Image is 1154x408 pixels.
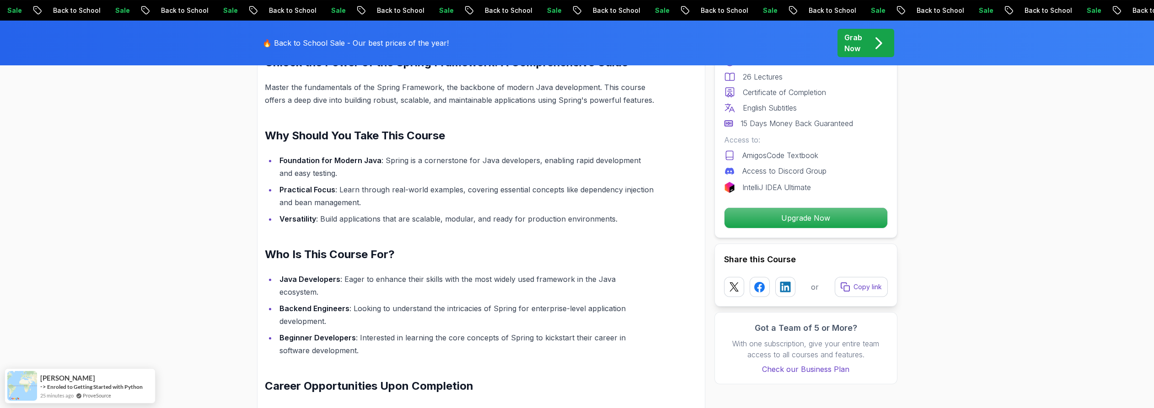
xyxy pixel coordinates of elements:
[40,392,74,399] span: 25 minutes ago
[1079,6,1109,15] p: Sale
[277,273,654,298] li: : Eager to enhance their skills with the most widely used framework in the Java ecosystem.
[756,6,785,15] p: Sale
[279,214,316,223] strong: Versatility
[693,6,756,15] p: Back to School
[108,6,137,15] p: Sale
[724,364,888,375] a: Check our Business Plan
[46,6,108,15] p: Back to School
[724,207,888,228] button: Upgrade Now
[742,165,827,176] p: Access to Discord Group
[40,374,95,382] span: [PERSON_NAME]
[83,392,111,399] a: ProveSource
[742,150,818,161] p: AmigosCode Textbook
[741,118,853,129] p: 15 Days Money Back Guaranteed
[324,6,353,15] p: Sale
[7,371,37,401] img: provesource social proof notification image
[724,338,888,360] p: With one subscription, give your entire team access to all courses and features.
[909,6,972,15] p: Back to School
[724,322,888,334] h3: Got a Team of 5 or More?
[277,212,654,225] li: : Build applications that are scalable, modular, and ready for production environments.
[277,183,654,209] li: : Learn through real-world examples, covering essential concepts like dependency injection and be...
[154,6,216,15] p: Back to School
[864,6,893,15] p: Sale
[585,6,648,15] p: Back to School
[743,87,826,98] p: Certificate of Completion
[1017,6,1079,15] p: Back to School
[724,253,888,266] h2: Share this Course
[648,6,677,15] p: Sale
[811,281,819,292] p: or
[262,6,324,15] p: Back to School
[265,379,654,393] h2: Career Opportunities Upon Completion
[265,247,654,262] h2: Who Is This Course For?
[279,275,340,284] strong: Java Developers
[40,383,46,390] span: ->
[277,154,654,180] li: : Spring is a cornerstone for Java developers, enabling rapid development and easy testing.
[742,182,811,193] p: IntelliJ IDEA Ultimate
[279,333,356,342] strong: Beginner Developers
[216,6,245,15] p: Sale
[835,277,888,297] button: Copy link
[277,302,654,328] li: : Looking to understand the intricacies of Spring for enterprise-level application development.
[263,37,449,48] p: 🔥 Back to School Sale - Our best prices of the year!
[540,6,569,15] p: Sale
[279,304,349,313] strong: Backend Engineers
[279,185,335,194] strong: Practical Focus
[724,182,735,193] img: jetbrains logo
[853,282,882,291] p: Copy link
[277,331,654,357] li: : Interested in learning the core concepts of Spring to kickstart their career in software develo...
[370,6,432,15] p: Back to School
[265,128,654,143] h2: Why Should You Take This Course
[265,81,654,106] p: Master the fundamentals of the Spring Framework, the backbone of modern Java development. This co...
[432,6,461,15] p: Sale
[724,134,888,145] p: Access to:
[743,71,783,82] p: 26 Lectures
[478,6,540,15] p: Back to School
[743,102,797,113] p: English Subtitles
[801,6,864,15] p: Back to School
[972,6,1001,15] p: Sale
[725,208,887,228] p: Upgrade Now
[844,32,862,54] p: Grab Now
[47,383,143,390] a: Enroled to Getting Started with Python
[279,156,381,165] strong: Foundation for Modern Java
